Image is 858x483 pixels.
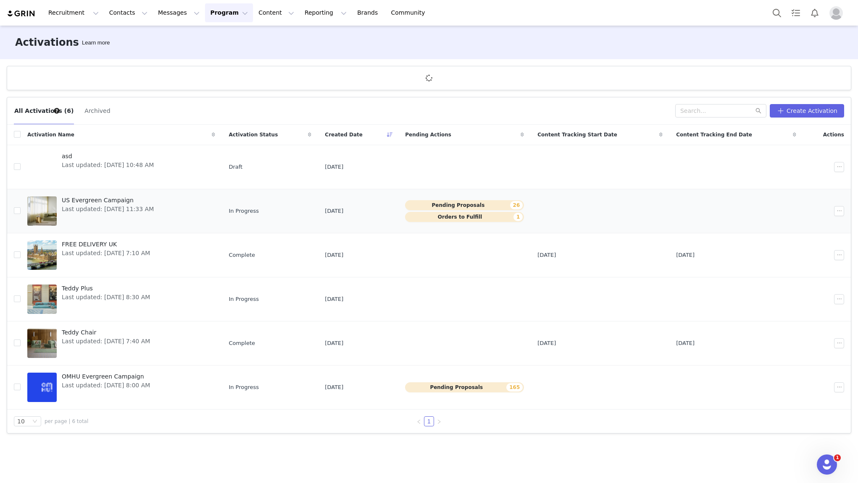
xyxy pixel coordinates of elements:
button: Pending Proposals165 [405,382,524,392]
button: Program [205,3,253,22]
i: icon: right [437,419,442,424]
a: FREE DELIVERY UKLast updated: [DATE] 7:10 AM [27,238,215,272]
span: Complete [229,339,255,347]
span: Last updated: [DATE] 8:30 AM [62,293,150,302]
h3: Activations [15,35,79,50]
button: Notifications [805,3,824,22]
div: Tooltip anchor [53,107,61,115]
li: Next Page [434,416,444,426]
button: Search [768,3,786,22]
iframe: Intercom live chat [817,454,837,475]
i: icon: down [32,419,37,425]
span: [DATE] [537,339,556,347]
a: asdLast updated: [DATE] 10:48 AM [27,150,215,184]
button: Content [253,3,299,22]
span: Teddy Chair [62,328,150,337]
button: Recruitment [43,3,104,22]
a: Teddy ChairLast updated: [DATE] 7:40 AM [27,326,215,360]
i: icon: left [416,419,421,424]
span: In Progress [229,383,259,392]
span: [DATE] [325,339,343,347]
button: Orders to Fulfill1 [405,212,524,222]
span: Last updated: [DATE] 7:40 AM [62,337,150,346]
span: Activation Status [229,131,278,138]
span: [DATE] [325,383,343,392]
span: In Progress [229,295,259,303]
button: Profile [824,6,851,20]
a: Brands [352,3,385,22]
span: US Evergreen Campaign [62,196,154,205]
span: Content Tracking Start Date [537,131,617,138]
span: [DATE] [676,251,695,259]
span: [DATE] [325,207,343,215]
span: OMHU Evergreen Campaign [62,372,150,381]
a: Community [386,3,434,22]
span: Activation Name [27,131,74,138]
i: icon: search [755,108,761,114]
span: Content Tracking End Date [676,131,752,138]
button: Reporting [300,3,352,22]
span: per page | 6 total [45,418,88,425]
span: [DATE] [676,339,695,347]
span: Teddy Plus [62,284,150,293]
span: Complete [229,251,255,259]
a: Teddy PlusLast updated: [DATE] 8:30 AM [27,282,215,316]
span: Last updated: [DATE] 11:33 AM [62,205,154,214]
a: US Evergreen CampaignLast updated: [DATE] 11:33 AM [27,194,215,228]
span: Pending Actions [405,131,451,138]
div: Actions [803,126,851,144]
button: Create Activation [770,104,844,117]
input: Search... [675,104,766,117]
span: Last updated: [DATE] 8:00 AM [62,381,150,390]
button: Pending Proposals26 [405,200,524,210]
a: 1 [424,417,434,426]
span: 1 [834,454,841,461]
span: [DATE] [325,295,343,303]
span: [DATE] [325,251,343,259]
button: Contacts [104,3,153,22]
li: 1 [424,416,434,426]
span: [DATE] [325,163,343,171]
button: Archived [84,104,111,117]
a: Tasks [787,3,805,22]
span: asd [62,152,154,161]
span: Created Date [325,131,363,138]
img: placeholder-profile.jpg [829,6,843,20]
span: [DATE] [537,251,556,259]
button: All Activations (6) [14,104,74,117]
span: FREE DELIVERY UK [62,240,150,249]
img: grin logo [7,10,36,18]
button: Messages [153,3,205,22]
div: Tooltip anchor [80,39,111,47]
a: OMHU Evergreen CampaignLast updated: [DATE] 8:00 AM [27,371,215,404]
span: Draft [229,163,242,171]
span: Last updated: [DATE] 7:10 AM [62,249,150,258]
span: Last updated: [DATE] 10:48 AM [62,161,154,170]
div: 10 [17,417,25,426]
li: Previous Page [414,416,424,426]
span: In Progress [229,207,259,215]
